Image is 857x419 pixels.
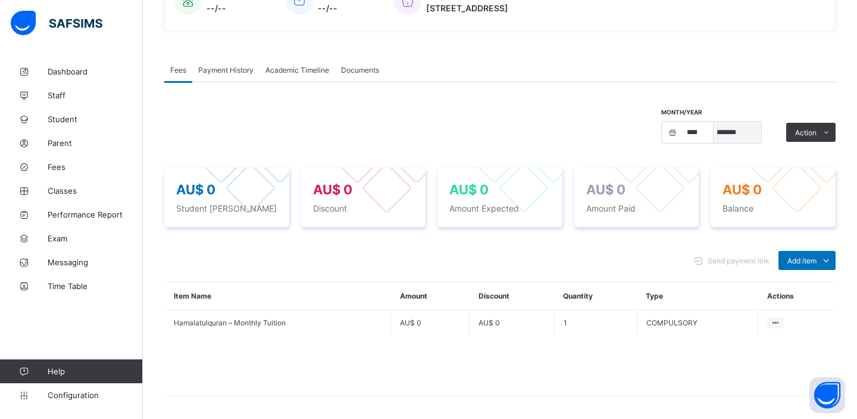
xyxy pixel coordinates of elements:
[341,66,379,75] span: Documents
[48,281,143,291] span: Time Table
[586,182,625,197] span: AU$ 0
[48,210,143,219] span: Performance Report
[48,138,143,148] span: Parent
[48,114,143,124] span: Student
[554,310,637,336] td: 1
[478,318,500,327] span: AU$ 0
[48,186,143,195] span: Classes
[637,310,758,336] td: COMPULSORY
[787,256,817,265] span: Add item
[207,3,256,13] span: --/--
[470,283,554,310] th: Discount
[176,203,277,213] span: Student [PERSON_NAME]
[661,108,702,116] span: Month/Year
[174,318,381,327] span: Hamalatulquran – Monthly Tuition
[795,128,817,137] span: Action
[708,256,770,265] span: Send payment link
[313,203,414,213] span: Discount
[48,390,142,400] span: Configuration
[48,162,143,172] span: Fees
[313,182,352,197] span: AU$ 0
[48,234,143,243] span: Exam
[165,283,391,310] th: Item Name
[554,283,637,310] th: Quantity
[586,203,687,213] span: Amount Paid
[176,182,215,197] span: AU$ 0
[11,11,102,36] img: safsims
[449,203,551,213] span: Amount Expected
[170,66,186,75] span: Fees
[400,318,421,327] span: AU$ 0
[318,3,364,13] span: --/--
[198,66,254,75] span: Payment History
[48,257,143,267] span: Messaging
[722,203,824,213] span: Balance
[391,283,470,310] th: Amount
[809,377,845,413] button: Open asap
[637,283,758,310] th: Type
[48,67,143,76] span: Dashboard
[265,66,329,75] span: Academic Timeline
[758,283,836,310] th: Actions
[48,91,143,100] span: Staff
[426,3,509,13] span: [STREET_ADDRESS]
[722,182,762,197] span: AU$ 0
[48,367,142,376] span: Help
[449,182,489,197] span: AU$ 0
